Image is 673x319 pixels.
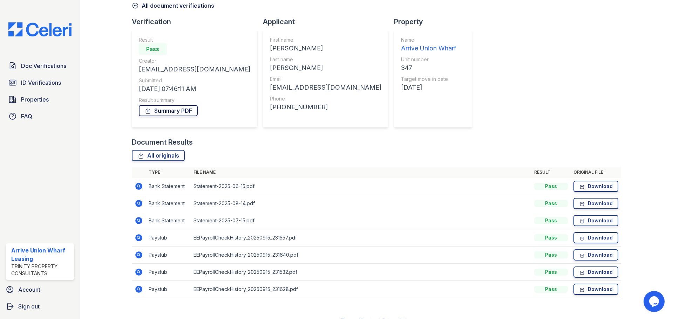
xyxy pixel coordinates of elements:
[21,62,66,70] span: Doc Verifications
[534,200,568,207] div: Pass
[6,92,74,106] a: Properties
[270,36,381,43] div: First name
[139,64,250,74] div: [EMAIL_ADDRESS][DOMAIN_NAME]
[139,77,250,84] div: Submitted
[139,84,250,94] div: [DATE] 07:46:11 AM
[6,59,74,73] a: Doc Verifications
[573,284,618,295] a: Download
[3,299,77,313] a: Sign out
[401,43,456,53] div: Arrive Union Wharf
[573,232,618,243] a: Download
[401,56,456,63] div: Unit number
[270,95,381,102] div: Phone
[573,181,618,192] a: Download
[534,217,568,224] div: Pass
[270,43,381,53] div: [PERSON_NAME]
[270,63,381,73] div: [PERSON_NAME]
[270,56,381,63] div: Last name
[573,215,618,226] a: Download
[534,183,568,190] div: Pass
[3,22,77,36] img: CE_Logo_Blue-a8612792a0a2168367f1c8372b55b34899dd931a85d93a1a3d3e32e68fde9ad4.png
[571,167,621,178] th: Original file
[394,17,478,27] div: Property
[401,36,456,53] a: Name Arrive Union Wharf
[21,78,61,87] span: ID Verifications
[146,229,191,247] td: Paystub
[139,36,250,43] div: Result
[139,57,250,64] div: Creator
[139,43,167,55] div: Pass
[146,247,191,264] td: Paystub
[573,266,618,278] a: Download
[191,229,531,247] td: EEPayrollCheckHistory_20250915_231557.pdf
[146,264,191,281] td: Paystub
[191,247,531,264] td: EEPayrollCheckHistory_20250915_231640.pdf
[531,167,571,178] th: Result
[401,83,456,92] div: [DATE]
[401,36,456,43] div: Name
[6,76,74,90] a: ID Verifications
[132,17,263,27] div: Verification
[191,212,531,229] td: Statement-2025-07-15.pdf
[146,212,191,229] td: Bank Statement
[270,76,381,83] div: Email
[191,178,531,195] td: Statement-2025-06-15.pdf
[534,286,568,293] div: Pass
[139,105,198,116] a: Summary PDF
[146,167,191,178] th: Type
[644,291,666,312] iframe: chat widget
[132,1,214,10] a: All document verifications
[401,76,456,83] div: Target move in date
[270,83,381,92] div: [EMAIL_ADDRESS][DOMAIN_NAME]
[3,283,77,297] a: Account
[573,198,618,209] a: Download
[534,234,568,241] div: Pass
[534,251,568,258] div: Pass
[146,281,191,298] td: Paystub
[263,17,394,27] div: Applicant
[6,109,74,123] a: FAQ
[18,302,40,311] span: Sign out
[11,246,72,263] div: Arrive Union Wharf Leasing
[534,269,568,276] div: Pass
[21,112,32,120] span: FAQ
[270,102,381,112] div: [PHONE_NUMBER]
[191,195,531,212] td: Statement-2025-08-14.pdf
[573,249,618,261] a: Download
[191,264,531,281] td: EEPayrollCheckHistory_20250915_231532.pdf
[11,263,72,277] div: Trinity Property Consultants
[21,95,49,104] span: Properties
[401,63,456,73] div: 347
[191,167,531,178] th: File name
[146,195,191,212] td: Bank Statement
[191,281,531,298] td: EEPayrollCheckHistory_20250915_231628.pdf
[132,137,193,147] div: Document Results
[132,150,185,161] a: All originals
[146,178,191,195] td: Bank Statement
[18,285,40,294] span: Account
[139,97,250,104] div: Result summary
